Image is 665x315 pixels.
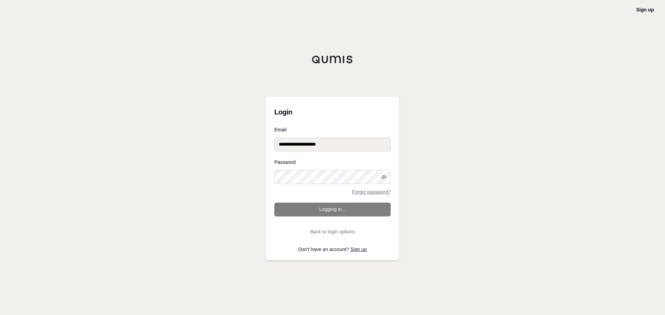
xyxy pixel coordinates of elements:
[274,225,391,239] button: Back to login options
[636,7,654,12] a: Sign up
[274,127,391,132] label: Email
[274,160,391,165] label: Password
[351,247,367,252] a: Sign up
[274,247,391,252] p: Don't have an account?
[312,55,353,64] img: Qumis
[274,105,391,119] h3: Login
[352,189,391,194] a: Forgot password?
